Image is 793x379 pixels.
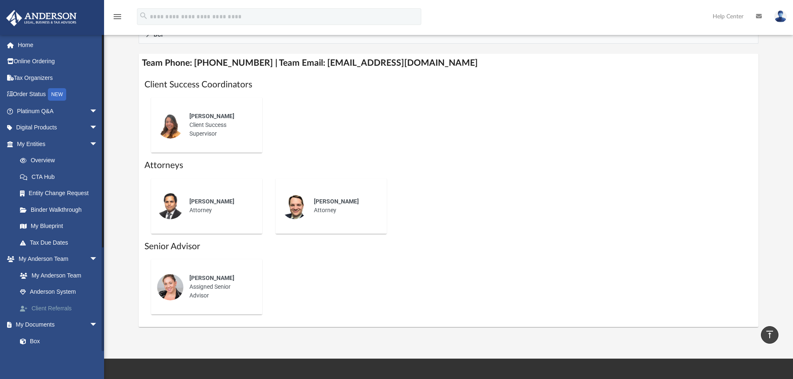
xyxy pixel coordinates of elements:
[157,274,184,300] img: thumbnail
[6,119,110,136] a: Digital Productsarrow_drop_down
[12,284,110,300] a: Anderson System
[139,11,148,20] i: search
[6,317,106,333] a: My Documentsarrow_drop_down
[774,10,787,22] img: User Pic
[6,53,110,70] a: Online Ordering
[6,103,110,119] a: Platinum Q&Aarrow_drop_down
[144,159,753,171] h1: Attorneys
[12,267,106,284] a: My Anderson Team
[314,198,359,205] span: [PERSON_NAME]
[6,136,110,152] a: My Entitiesarrow_drop_down
[4,10,79,26] img: Anderson Advisors Platinum Portal
[12,168,110,185] a: CTA Hub
[112,12,122,22] i: menu
[112,16,122,22] a: menu
[12,234,110,251] a: Tax Due Dates
[6,37,110,53] a: Home
[761,326,778,344] a: vertical_align_top
[189,198,234,205] span: [PERSON_NAME]
[765,329,775,339] i: vertical_align_top
[144,79,753,91] h1: Client Success Coordinators
[157,193,184,219] img: thumbnail
[184,268,256,306] div: Assigned Senior Advisor
[48,88,66,101] div: NEW
[6,69,110,86] a: Tax Organizers
[184,191,256,220] div: Attorney
[89,317,106,334] span: arrow_drop_down
[12,300,110,317] a: Client Referrals
[6,251,110,268] a: My Anderson Teamarrow_drop_down
[12,349,106,366] a: Meeting Minutes
[281,193,308,219] img: thumbnail
[184,106,256,144] div: Client Success Supervisor
[12,218,106,235] a: My Blueprint
[144,240,753,253] h1: Senior Advisor
[6,86,110,103] a: Order StatusNEW
[12,185,110,202] a: Entity Change Request
[89,251,106,268] span: arrow_drop_down
[139,54,759,72] h4: Team Phone: [PHONE_NUMBER] | Team Email: [EMAIL_ADDRESS][DOMAIN_NAME]
[89,119,106,136] span: arrow_drop_down
[12,201,110,218] a: Binder Walkthrough
[189,275,234,281] span: [PERSON_NAME]
[89,136,106,153] span: arrow_drop_down
[89,103,106,120] span: arrow_drop_down
[154,32,165,37] span: BCP
[189,113,234,119] span: [PERSON_NAME]
[12,333,102,349] a: Box
[157,112,184,139] img: thumbnail
[12,152,110,169] a: Overview
[308,191,381,220] div: Attorney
